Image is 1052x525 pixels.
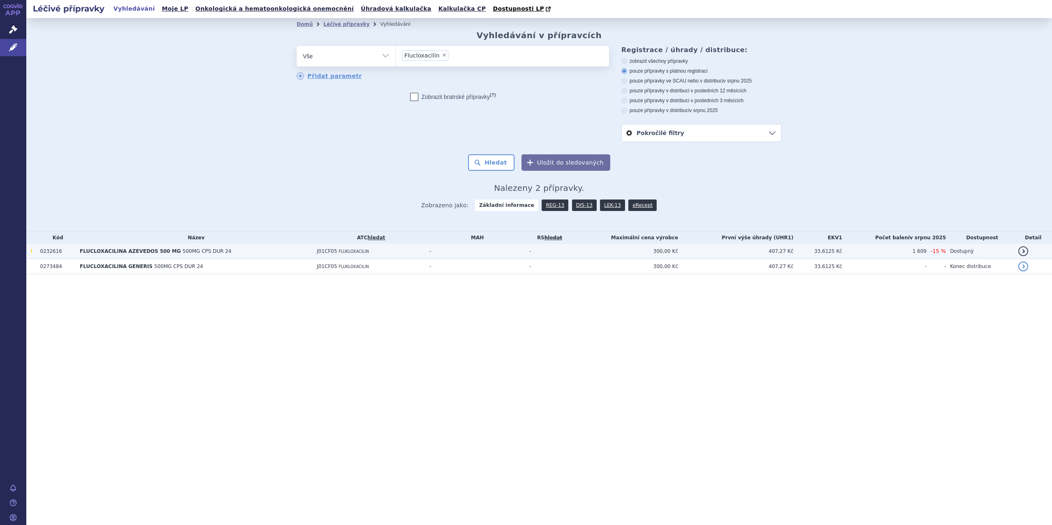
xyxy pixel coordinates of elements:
[600,199,625,211] a: LEK-13
[490,3,555,15] a: Dostupnosti LP
[570,232,678,244] th: Maximální cena výrobce
[525,244,570,259] td: -
[570,259,678,274] td: 300,00 Kč
[946,232,1014,244] th: Dostupnost
[794,232,842,244] th: EKV1
[358,3,434,14] a: Úhradová kalkulačka
[946,259,1014,274] td: Konec distribuce
[317,248,337,254] span: J01CF05
[621,46,782,54] h3: Registrace / úhrady / distribuce:
[425,244,525,259] td: -
[570,244,678,259] td: 300,00 Kč
[842,244,926,259] td: 1 609
[842,232,946,244] th: Počet balení
[425,232,525,244] th: MAH
[678,259,794,274] td: 407,27 Kč
[76,232,313,244] th: Název
[30,248,32,254] span: Tento přípravek má DNC/DoÚ.
[1014,232,1052,244] th: Detail
[477,30,602,40] h2: Vyhledávání v přípravcích
[80,264,152,269] span: FLUCLOXACILINA GENERIS
[26,3,111,14] h2: Léčivé přípravky
[723,78,752,84] span: v srpnu 2025
[621,78,782,84] label: pouze přípravky ve SCAU nebo v distribuci
[1018,246,1028,256] a: detail
[339,249,369,254] span: FLUKLOXACILIN
[621,68,782,74] label: pouze přípravky s platnou registrací
[494,183,584,193] span: Nalezeny 2 přípravky.
[367,235,385,241] a: hledat
[425,259,525,274] td: -
[544,235,562,241] del: hledat
[525,259,570,274] td: -
[622,124,781,142] a: Pokročilé filtry
[475,199,538,211] strong: Základní informace
[689,108,717,113] span: v srpnu 2025
[182,248,231,254] span: 500MG CPS DUR 24
[678,232,794,244] th: První výše úhrady (UHR1)
[436,3,489,14] a: Kalkulačka CP
[297,72,362,80] a: Přidat parametr
[451,50,455,60] input: Flucloxacilin
[572,199,597,211] a: DIS-13
[794,259,842,274] td: 33,6125 Kč
[468,154,514,171] button: Hledat
[1018,261,1028,271] a: detail
[442,53,447,57] span: ×
[927,259,946,274] td: -
[111,3,157,14] a: Vyhledávání
[842,259,926,274] td: -
[36,259,76,274] td: 0273484
[542,199,568,211] a: REG-13
[36,244,76,259] td: 0232616
[931,248,946,254] span: -15 %
[36,232,76,244] th: Kód
[628,199,657,211] a: eRecept
[154,264,203,269] span: 500MG CPS DUR 24
[317,264,337,269] span: J01CF05
[525,232,570,244] th: RS
[621,97,782,104] label: pouze přípravky v distribuci v posledních 3 měsících
[323,21,369,27] a: Léčivé přípravky
[910,235,946,241] span: v srpnu 2025
[621,58,782,64] label: zobrazit všechny přípravky
[521,154,610,171] button: Uložit do sledovaných
[493,5,544,12] span: Dostupnosti LP
[421,199,469,211] span: Zobrazeno jako:
[544,235,562,241] a: vyhledávání neobsahuje žádnou platnou referenční skupinu
[946,244,1014,259] td: Dostupný
[621,107,782,114] label: pouze přípravky v distribuci
[297,21,313,27] a: Domů
[794,244,842,259] td: 33,6125 Kč
[159,3,191,14] a: Moje LP
[621,87,782,94] label: pouze přípravky v distribuci v posledních 12 měsících
[404,53,440,58] span: Flucloxacilin
[339,264,369,269] span: FLUKLOXACILIN
[490,92,496,98] abbr: (?)
[193,3,356,14] a: Onkologická a hematoonkologická onemocnění
[313,232,425,244] th: ATC
[80,248,181,254] span: FLUCLOXACILINA AZEVEDOS 500 MG
[678,244,794,259] td: 407,27 Kč
[410,93,496,101] label: Zobrazit bratrské přípravky
[380,18,421,30] li: Vyhledávání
